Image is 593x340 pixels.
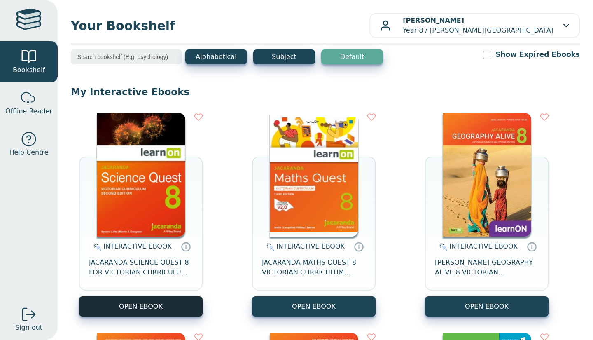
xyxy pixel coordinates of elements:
[527,242,537,251] a: Interactive eBooks are accessed online via the publisher’s portal. They contain interactive resou...
[276,242,345,250] span: INTERACTIVE EBOOK
[185,49,247,64] button: Alphabetical
[252,296,376,317] button: OPEN EBOOK
[71,86,580,98] p: My Interactive Ebooks
[369,13,580,38] button: [PERSON_NAME]Year 8 / [PERSON_NAME][GEOGRAPHIC_DATA]
[181,242,191,251] a: Interactive eBooks are accessed online via the publisher’s portal. They contain interactive resou...
[253,49,315,64] button: Subject
[5,106,52,116] span: Offline Reader
[403,16,464,24] b: [PERSON_NAME]
[89,258,193,277] span: JACARANDA SCIENCE QUEST 8 FOR VICTORIAN CURRICULUM LEARNON 2E EBOOK
[321,49,383,64] button: Default
[15,323,42,333] span: Sign out
[9,148,48,157] span: Help Centre
[403,16,553,35] p: Year 8 / [PERSON_NAME][GEOGRAPHIC_DATA]
[71,49,182,64] input: Search bookshelf (E.g: psychology)
[97,113,185,237] img: fffb2005-5288-ea11-a992-0272d098c78b.png
[79,296,203,317] button: OPEN EBOOK
[443,113,531,237] img: 5407fe0c-7f91-e911-a97e-0272d098c78b.jpg
[264,242,274,252] img: interactive.svg
[425,296,549,317] button: OPEN EBOOK
[437,242,447,252] img: interactive.svg
[354,242,364,251] a: Interactive eBooks are accessed online via the publisher’s portal. They contain interactive resou...
[435,258,539,277] span: [PERSON_NAME] GEOGRAPHY ALIVE 8 VICTORIAN CURRICULUM LEARNON EBOOK 2E
[13,65,45,75] span: Bookshelf
[103,242,172,250] span: INTERACTIVE EBOOK
[71,16,369,35] span: Your Bookshelf
[270,113,358,237] img: c004558a-e884-43ec-b87a-da9408141e80.jpg
[449,242,518,250] span: INTERACTIVE EBOOK
[262,258,366,277] span: JACARANDA MATHS QUEST 8 VICTORIAN CURRICULUM LEARNON EBOOK 3E
[495,49,580,60] label: Show Expired Ebooks
[91,242,101,252] img: interactive.svg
